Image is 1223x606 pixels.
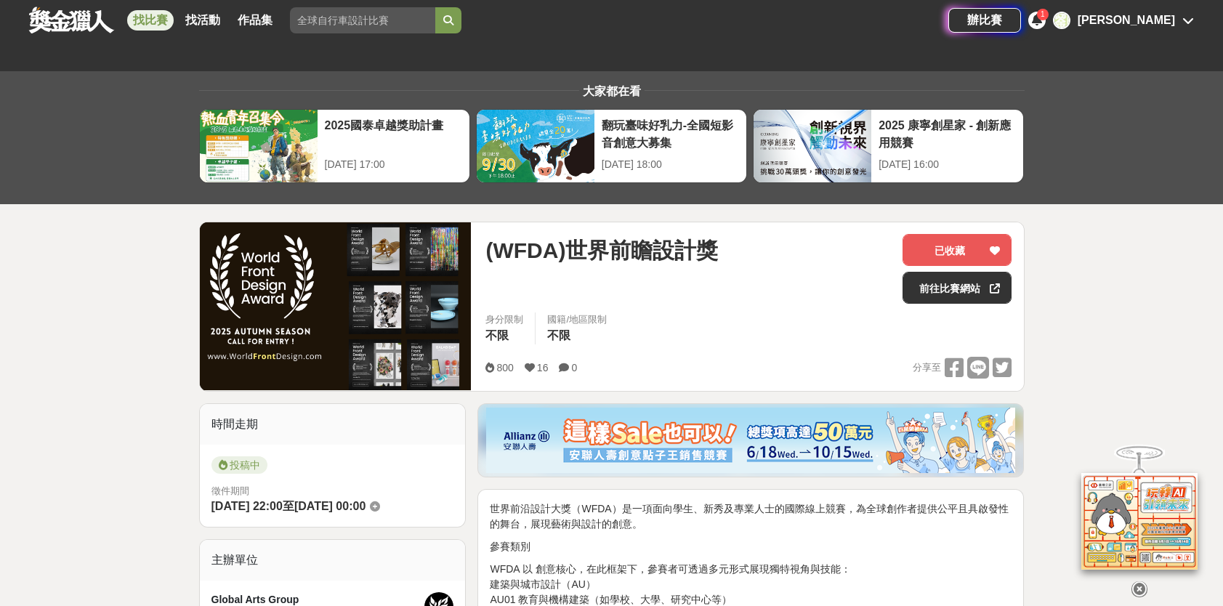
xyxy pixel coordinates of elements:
[547,329,570,342] span: 不限
[602,117,739,150] div: 翻玩臺味好乳力-全國短影音創意大募集
[913,357,941,379] span: 分享至
[879,157,1016,172] div: [DATE] 16:00
[200,404,466,445] div: 時間走期
[199,109,470,183] a: 2025國泰卓越獎助計畫[DATE] 17:00
[485,329,509,342] span: 不限
[485,234,718,267] span: (WFDA)世界前瞻設計獎
[1053,12,1070,29] div: 劉
[294,500,366,512] span: [DATE] 00:00
[1081,473,1198,570] img: d2146d9a-e6f6-4337-9592-8cefde37ba6b.png
[211,500,283,512] span: [DATE] 22:00
[903,234,1012,266] button: 已收藏
[490,501,1012,532] p: 世界前沿設計大獎（WFDA）是一項面向學生、新秀及專業人士的國際線上競賽，為全球創作者提供公平且具啟發性的舞台，展現藝術與設計的創意。
[602,157,739,172] div: [DATE] 18:00
[485,312,523,327] div: 身分限制
[537,362,549,373] span: 16
[476,109,747,183] a: 翻玩臺味好乳力-全國短影音創意大募集[DATE] 18:00
[211,485,249,496] span: 徵件期間
[547,312,607,327] div: 國籍/地區限制
[496,362,513,373] span: 800
[232,10,278,31] a: 作品集
[290,7,435,33] input: 全球自行車設計比賽
[903,272,1012,304] a: 前往比賽網站
[948,8,1021,33] a: 辦比賽
[325,157,462,172] div: [DATE] 17:00
[579,85,645,97] span: 大家都在看
[179,10,226,31] a: 找活動
[1041,10,1045,18] span: 1
[283,500,294,512] span: 至
[211,456,267,474] span: 投稿中
[879,117,1016,150] div: 2025 康寧創星家 - 創新應用競賽
[753,109,1024,183] a: 2025 康寧創星家 - 創新應用競賽[DATE] 16:00
[200,540,466,581] div: 主辦單位
[571,362,577,373] span: 0
[486,408,1015,473] img: dcc59076-91c0-4acb-9c6b-a1d413182f46.png
[200,222,472,390] img: Cover Image
[127,10,174,31] a: 找比賽
[1078,12,1175,29] div: [PERSON_NAME]
[490,539,1012,554] p: 參賽類別
[325,117,462,150] div: 2025國泰卓越獎助計畫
